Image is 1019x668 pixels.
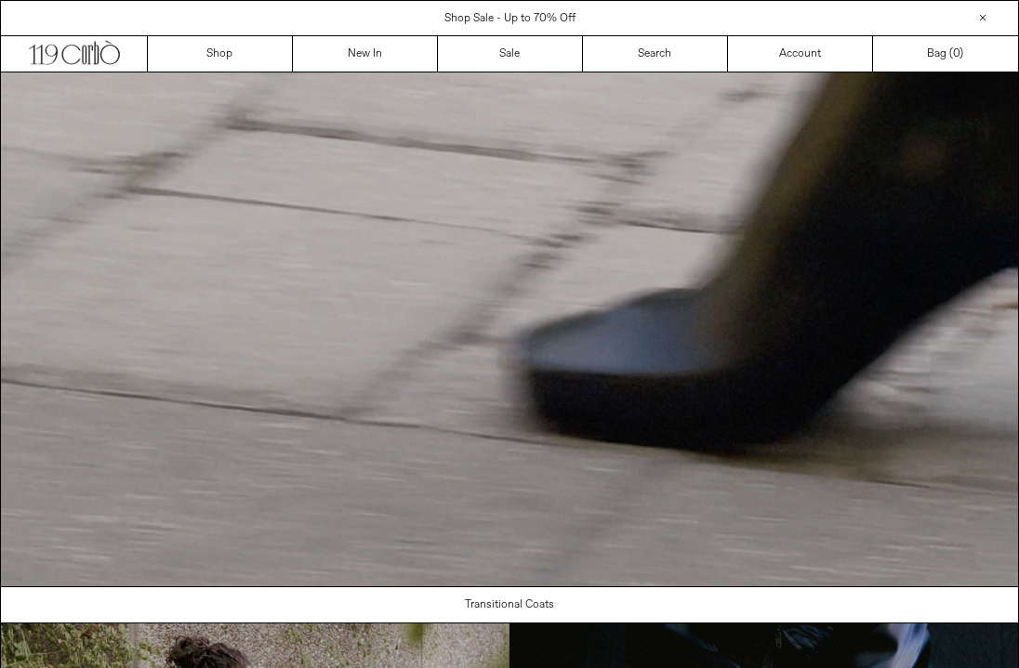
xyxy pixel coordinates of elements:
span: ) [953,46,963,62]
span: 0 [953,46,959,61]
a: New In [293,36,438,72]
a: Sale [438,36,583,72]
a: Search [583,36,728,72]
a: Account [728,36,873,72]
a: Your browser does not support the video tag. [1,576,1018,591]
a: Shop [148,36,293,72]
a: Shop Sale - Up to 70% Off [444,11,576,26]
a: Transitional Coats [1,587,1019,622]
video: Your browser does not support the video tag. [1,72,1018,586]
a: Bag () [873,36,1018,72]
